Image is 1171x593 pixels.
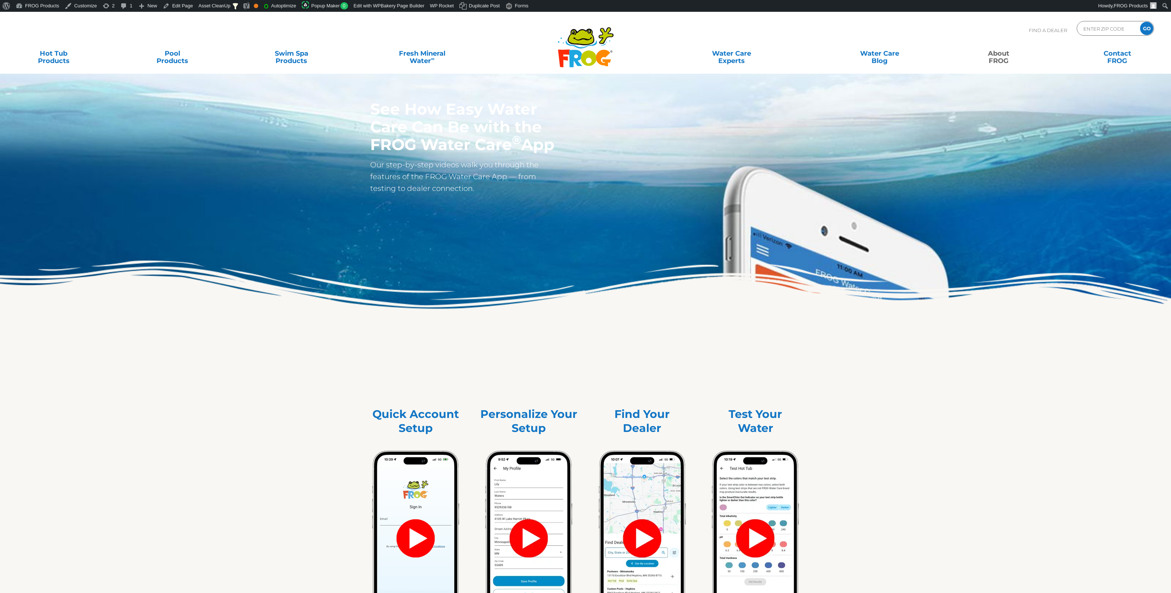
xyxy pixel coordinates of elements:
[1114,3,1148,8] span: FROG Products
[1083,23,1132,34] input: Zip Code Form
[367,407,465,435] h2: Quick Account Setup
[7,46,100,61] a: Hot TubProducts
[1140,22,1153,35] input: GO
[512,133,521,147] sup: ®
[126,46,219,61] a: PoolProducts
[1029,21,1067,39] p: Find A Dealer
[593,407,692,435] h2: Find Your Dealer
[370,100,563,153] h1: See How Easy Water Care Can Be with the FROG Water Care App
[1071,46,1164,61] a: ContactFROG
[340,2,348,10] span: 0
[245,46,338,61] a: Swim SpaProducts
[952,46,1045,61] a: AboutFROG
[370,159,563,194] p: Our step-by-step videos walk you through the features of the FROG Water Care App — from testing t...
[254,4,258,8] div: OK
[833,46,926,61] a: Water CareBlog
[364,46,480,61] a: Fresh MineralWater∞
[656,46,807,61] a: Water CareExperts
[431,56,435,62] sup: ∞
[706,407,805,435] h2: Test Your Water
[480,407,578,435] h2: Personalize Your Setup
